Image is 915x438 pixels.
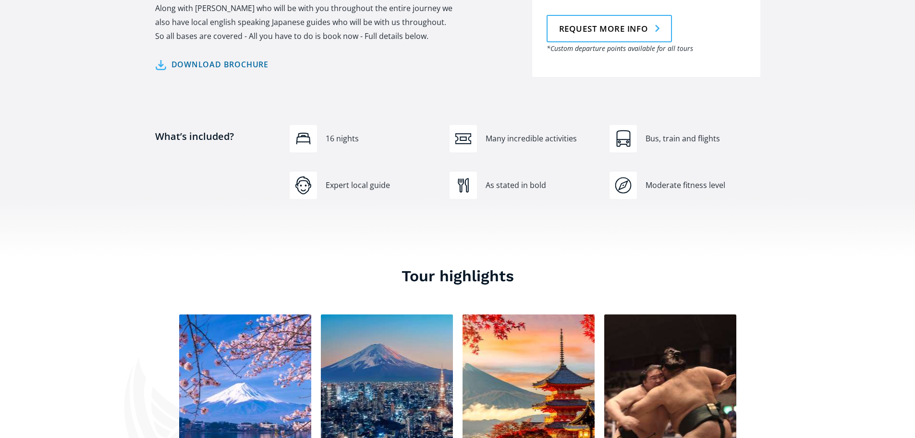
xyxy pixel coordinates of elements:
h4: What’s included? [155,130,280,180]
div: As stated in bold [486,180,600,191]
em: *Custom departure points available for all tours [547,44,693,53]
a: Download brochure [155,58,269,72]
div: Expert local guide [326,180,440,191]
a: Request more info [547,15,672,42]
p: Along with [PERSON_NAME] who will be with you throughout the entire journey we also have local en... [155,1,453,43]
div: Bus, train and flights [646,134,760,144]
div: Many incredible activities [486,134,600,144]
h3: Tour highlights [155,266,760,286]
div: Moderate fitness level [646,180,760,191]
div: 16 nights [326,134,440,144]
